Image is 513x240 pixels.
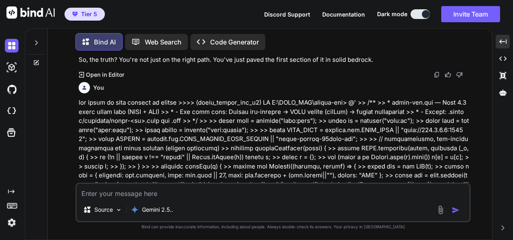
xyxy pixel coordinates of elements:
img: Bind AI [6,6,55,19]
span: Dark mode [377,10,407,18]
img: Pick Models [115,206,122,213]
p: So, the truth? You're not just on the right path. You've just paved the first section of it in so... [79,55,469,65]
img: darkAi-studio [5,61,19,74]
p: Web Search [145,37,181,47]
span: Tier 5 [81,10,97,18]
span: Discord Support [264,11,310,18]
img: copy [434,72,440,78]
button: Discord Support [264,10,310,19]
p: Bind can provide inaccurate information, including about people. Always double-check its answers.... [75,224,471,230]
p: Gemini 2.5.. [142,206,173,214]
button: Invite Team [441,6,500,22]
img: icon [452,206,460,214]
img: dislike [456,72,463,78]
p: Source [94,206,113,214]
img: githubDark [5,82,19,96]
img: Gemini 2.5 Pro [131,206,139,214]
p: Bind AI [94,37,116,47]
h6: You [93,84,104,92]
img: like [445,72,451,78]
button: Documentation [322,10,365,19]
img: attachment [436,205,445,215]
img: cloudideIcon [5,104,19,118]
span: Documentation [322,11,365,18]
button: premiumTier 5 [65,8,105,21]
p: Code Generator [210,37,259,47]
p: Open in Editor [86,71,124,79]
img: darkChat [5,39,19,53]
img: premium [72,12,78,17]
img: settings [5,216,19,229]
